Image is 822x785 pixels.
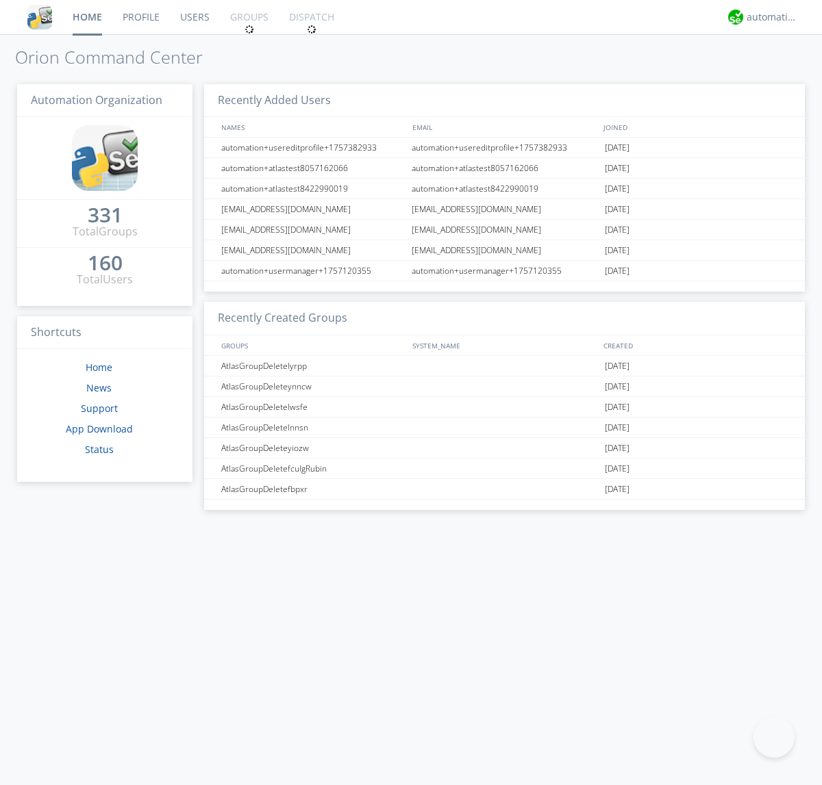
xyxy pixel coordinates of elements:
a: [EMAIL_ADDRESS][DOMAIN_NAME][EMAIL_ADDRESS][DOMAIN_NAME][DATE] [204,240,805,261]
div: AtlasGroupDeletelnnsn [218,417,408,437]
div: [EMAIL_ADDRESS][DOMAIN_NAME] [408,220,601,240]
a: AtlasGroupDeletelyrpp[DATE] [204,356,805,376]
a: Home [86,361,112,374]
a: Status [85,443,114,456]
a: AtlasGroupDeleteynncw[DATE] [204,376,805,397]
img: cddb5a64eb264b2086981ab96f4c1ba7 [27,5,52,29]
a: 160 [88,256,123,272]
span: [DATE] [605,199,630,220]
a: App Download [66,422,133,435]
h3: Recently Added Users [204,84,805,118]
span: [DATE] [605,179,630,199]
div: AtlasGroupDeletelyrpp [218,356,408,376]
a: automation+atlastest8057162066automation+atlastest8057162066[DATE] [204,158,805,179]
a: automation+atlastest8422990019automation+atlastest8422990019[DATE] [204,179,805,199]
span: [DATE] [605,376,630,397]
span: [DATE] [605,158,630,179]
div: SYSTEM_NAME [409,335,600,355]
div: AtlasGroupDeleteynncw [218,376,408,396]
img: spin.svg [307,25,316,34]
div: automation+atlastest8422990019 [408,179,601,198]
div: AtlasGroupDeletefculgRubin [218,459,408,478]
a: AtlasGroupDeletelwsfe[DATE] [204,397,805,417]
div: automation+atlastest8057162066 [408,158,601,178]
a: Support [81,402,118,415]
span: [DATE] [605,479,630,500]
h3: Shortcuts [17,316,192,350]
div: AtlasGroupDeletefbpxr [218,479,408,499]
div: Total Users [77,272,133,287]
span: [DATE] [605,356,630,376]
div: NAMES [218,117,406,137]
div: automation+atlastest8422990019 [218,179,408,198]
span: Automation Organization [31,92,162,107]
div: AtlasGroupDeleteyiozw [218,438,408,458]
div: automation+usermanager+1757120355 [218,261,408,281]
span: [DATE] [605,138,630,158]
span: [DATE] [605,240,630,261]
span: [DATE] [605,397,630,417]
a: AtlasGroupDeletefbpxr[DATE] [204,479,805,500]
span: [DATE] [605,261,630,281]
a: 331 [88,208,123,224]
a: AtlasGroupDeleteyiozw[DATE] [204,438,805,459]
a: [EMAIL_ADDRESS][DOMAIN_NAME][EMAIL_ADDRESS][DOMAIN_NAME][DATE] [204,199,805,220]
a: [EMAIL_ADDRESS][DOMAIN_NAME][EMAIL_ADDRESS][DOMAIN_NAME][DATE] [204,220,805,240]
span: [DATE] [605,438,630,459]
div: 160 [88,256,123,270]
span: [DATE] [605,417,630,438]
div: AtlasGroupDeletelwsfe [218,397,408,417]
a: automation+usermanager+1757120355automation+usermanager+1757120355[DATE] [204,261,805,281]
a: AtlasGroupDeletefculgRubin[DATE] [204,459,805,479]
div: [EMAIL_ADDRESS][DOMAIN_NAME] [218,240,408,260]
div: GROUPS [218,335,406,355]
span: [DATE] [605,220,630,240]
div: Total Groups [73,224,138,240]
div: automation+atlastest8057162066 [218,158,408,178]
a: automation+usereditprofile+1757382933automation+usereditprofile+1757382933[DATE] [204,138,805,158]
div: 331 [88,208,123,222]
div: automation+usereditprofile+1757382933 [408,138,601,157]
div: EMAIL [409,117,600,137]
div: CREATED [600,335,792,355]
img: cddb5a64eb264b2086981ab96f4c1ba7 [72,125,138,191]
div: JOINED [600,117,792,137]
h3: Recently Created Groups [204,302,805,335]
div: automation+usermanager+1757120355 [408,261,601,281]
a: News [86,381,112,394]
a: AtlasGroupDeletelnnsn[DATE] [204,417,805,438]
div: automation+atlas [747,10,798,24]
iframe: Toggle Customer Support [754,717,795,758]
img: d2d01cd9b4174d08988066c6d424eccd [728,10,743,25]
div: [EMAIL_ADDRESS][DOMAIN_NAME] [408,240,601,260]
div: automation+usereditprofile+1757382933 [218,138,408,157]
img: spin.svg [245,25,254,34]
div: [EMAIL_ADDRESS][DOMAIN_NAME] [408,199,601,219]
span: [DATE] [605,459,630,479]
div: [EMAIL_ADDRESS][DOMAIN_NAME] [218,199,408,219]
div: [EMAIL_ADDRESS][DOMAIN_NAME] [218,220,408,240]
